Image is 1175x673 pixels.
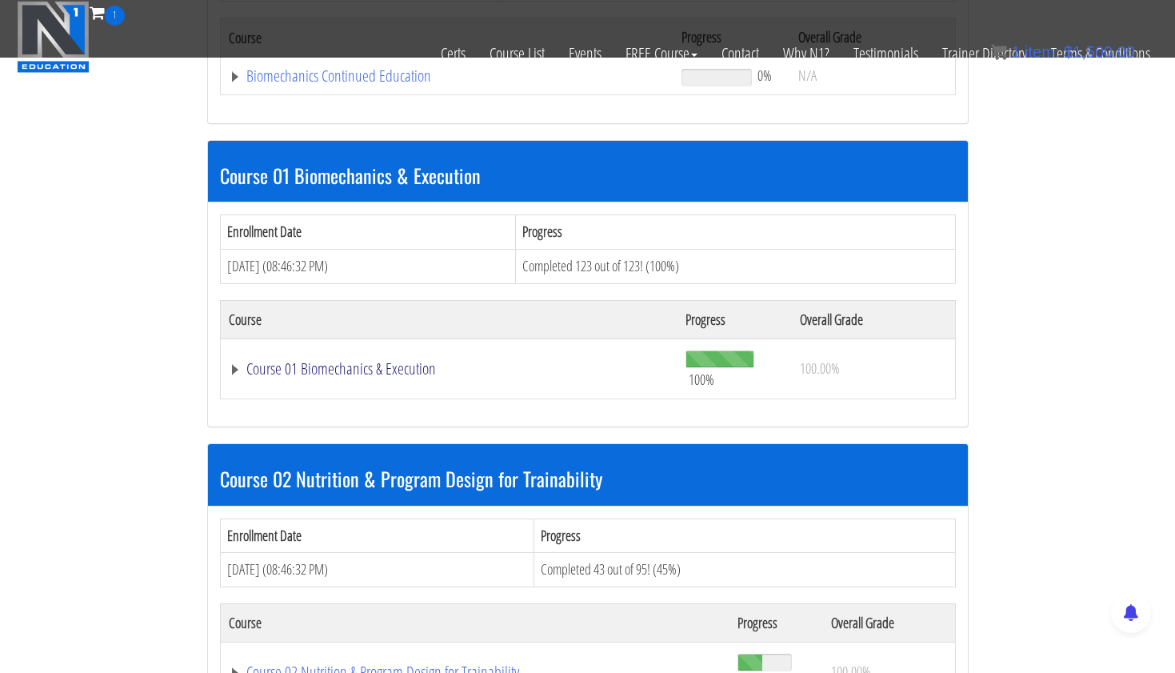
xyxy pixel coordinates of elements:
[515,215,955,250] th: Progress
[792,300,955,339] th: Overall Grade
[220,468,956,489] h3: Course 02 Nutrition & Program Design for Trainability
[17,1,90,73] img: n1-education
[1011,43,1020,61] span: 1
[1025,43,1059,61] span: item:
[515,249,955,283] td: Completed 123 out of 123! (100%)
[771,26,841,82] a: Why N1?
[991,44,1007,60] img: icon11.png
[1064,43,1073,61] span: $
[220,519,534,553] th: Enrollment Date
[930,26,1039,82] a: Trainer Directory
[613,26,709,82] a: FREE Course
[534,519,955,553] th: Progress
[90,2,125,23] a: 1
[729,603,822,642] th: Progress
[823,603,955,642] th: Overall Grade
[105,6,125,26] span: 1
[429,26,478,82] a: Certs
[534,553,955,587] td: Completed 43 out of 95! (45%)
[677,300,792,339] th: Progress
[841,26,930,82] a: Testimonials
[991,43,1135,61] a: 1 item: $1,500.00
[220,553,534,587] td: [DATE] (08:46:32 PM)
[220,165,956,186] h3: Course 01 Biomechanics & Execution
[229,361,670,377] a: Course 01 Biomechanics & Execution
[1064,43,1135,61] bdi: 1,500.00
[478,26,557,82] a: Course List
[689,371,714,388] span: 100%
[220,215,515,250] th: Enrollment Date
[1039,26,1162,82] a: Terms & Conditions
[709,26,771,82] a: Contact
[220,249,515,283] td: [DATE] (08:46:32 PM)
[557,26,613,82] a: Events
[220,300,677,339] th: Course
[792,339,955,399] td: 100.00%
[220,603,729,642] th: Course
[757,66,772,84] span: 0%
